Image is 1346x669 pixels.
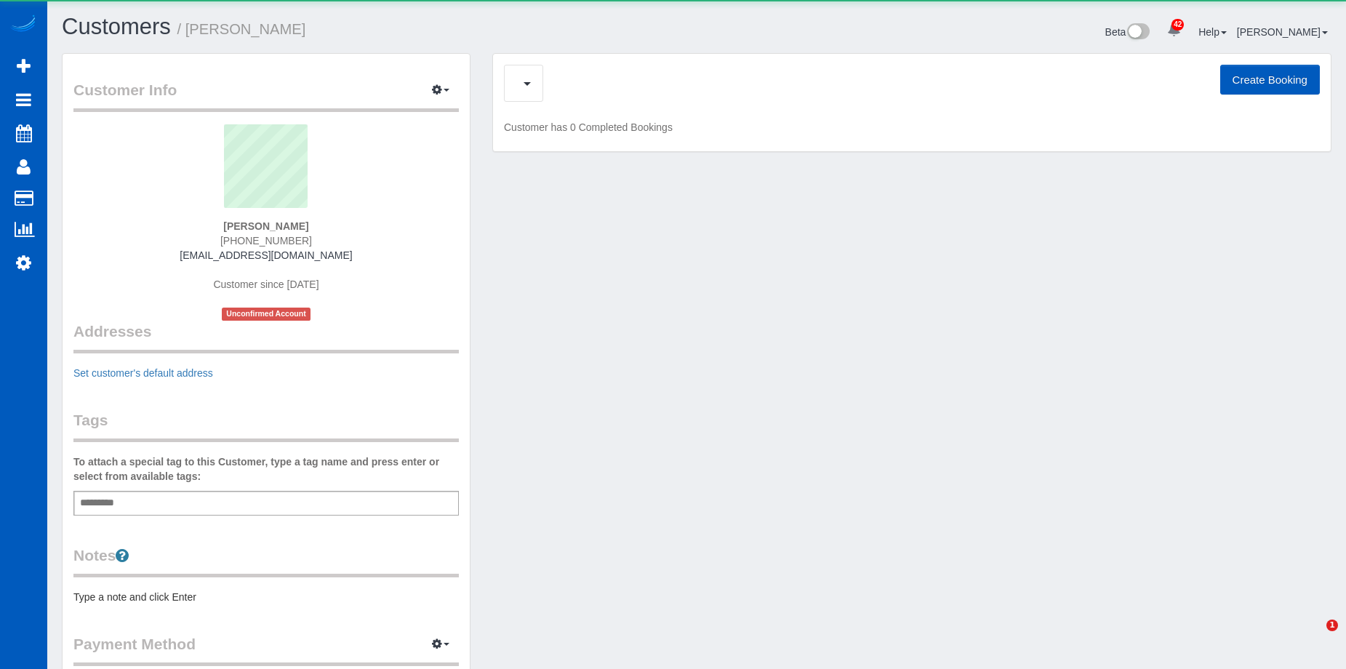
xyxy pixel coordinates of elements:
[1171,19,1184,31] span: 42
[73,545,459,577] legend: Notes
[213,279,319,290] span: Customer since [DATE]
[1126,23,1150,42] img: New interface
[73,590,459,604] pre: Type a note and click Enter
[223,220,308,232] strong: [PERSON_NAME]
[504,120,1320,135] p: Customer has 0 Completed Bookings
[73,454,459,484] label: To attach a special tag to this Customer, type a tag name and press enter or select from availabl...
[62,14,171,39] a: Customers
[1198,26,1227,38] a: Help
[1297,620,1331,654] iframe: Intercom live chat
[1105,26,1150,38] a: Beta
[9,15,38,35] img: Automaid Logo
[220,235,312,247] span: [PHONE_NUMBER]
[1237,26,1328,38] a: [PERSON_NAME]
[73,409,459,442] legend: Tags
[73,79,459,112] legend: Customer Info
[177,21,306,37] small: / [PERSON_NAME]
[73,633,459,666] legend: Payment Method
[222,308,311,320] span: Unconfirmed Account
[73,367,213,379] a: Set customer's default address
[1326,620,1338,631] span: 1
[1220,65,1320,95] button: Create Booking
[180,249,352,261] a: [EMAIL_ADDRESS][DOMAIN_NAME]
[1160,15,1188,47] a: 42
